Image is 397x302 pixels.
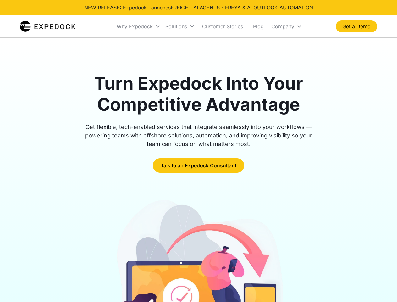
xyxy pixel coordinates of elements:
[165,23,187,30] div: Solutions
[78,123,319,148] div: Get flexible, tech-enabled services that integrate seamlessly into your workflows — powering team...
[336,20,377,32] a: Get a Demo
[153,158,244,173] a: Talk to an Expedock Consultant
[163,16,197,37] div: Solutions
[197,16,248,37] a: Customer Stories
[171,4,313,11] a: FREIGHT AI AGENTS - FREYA & AI OUTLOOK AUTOMATION
[271,23,294,30] div: Company
[84,4,313,11] div: NEW RELEASE: Expedock Launches
[20,20,75,33] img: Expedock Logo
[366,272,397,302] iframe: Chat Widget
[117,23,153,30] div: Why Expedock
[114,16,163,37] div: Why Expedock
[269,16,304,37] div: Company
[20,20,75,33] a: home
[78,73,319,115] h1: Turn Expedock Into Your Competitive Advantage
[248,16,269,37] a: Blog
